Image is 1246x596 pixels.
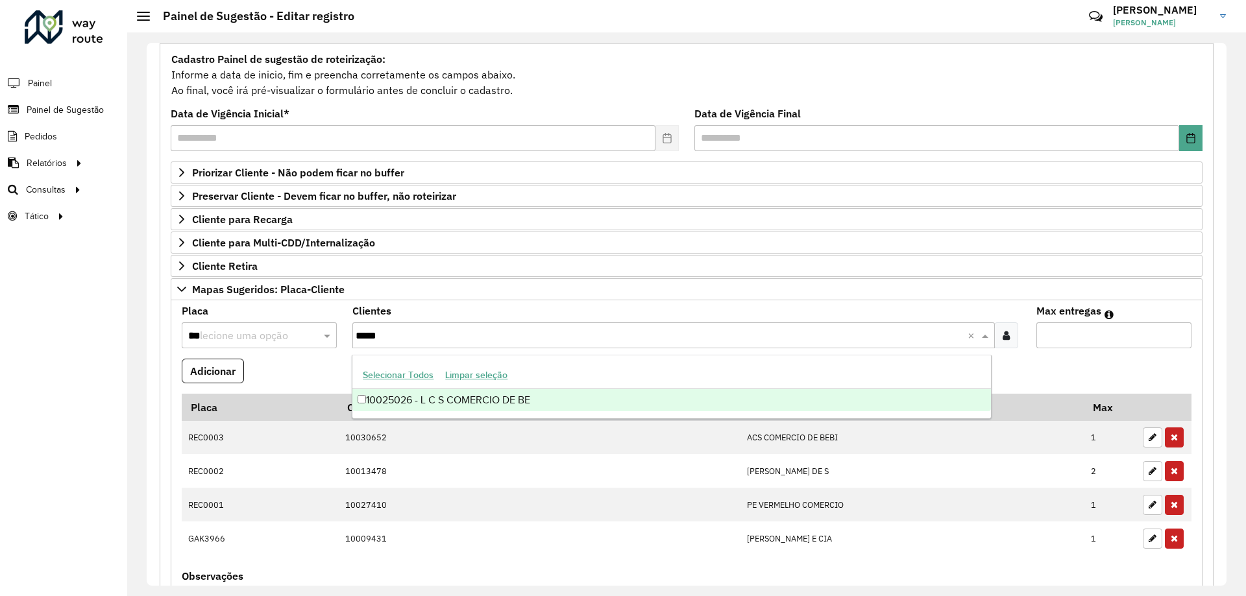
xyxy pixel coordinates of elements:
td: ACS COMERCIO DE BEBI [740,421,1084,455]
th: Max [1084,394,1136,421]
a: Preservar Cliente - Devem ficar no buffer, não roteirizar [171,185,1203,207]
span: Preservar Cliente - Devem ficar no buffer, não roteirizar [192,191,456,201]
td: REC0002 [182,454,339,488]
span: [PERSON_NAME] [1113,17,1210,29]
h2: Painel de Sugestão - Editar registro [150,9,354,23]
td: 1 [1084,421,1136,455]
span: Tático [25,209,49,223]
span: Priorizar Cliente - Não podem ficar no buffer [192,167,404,178]
button: Choose Date [1179,125,1203,151]
td: PE VERMELHO COMERCIO [740,488,1084,521]
td: 10013478 [339,454,740,488]
a: Priorizar Cliente - Não podem ficar no buffer [171,161,1203,184]
td: 10027410 [339,488,740,521]
td: 1 [1084,488,1136,521]
div: 10025026 - L C S COMERCIO DE BE [352,389,990,411]
td: [PERSON_NAME] E CIA [740,521,1084,555]
label: Data de Vigência Inicial [171,106,289,121]
td: GAK3966 [182,521,339,555]
a: Mapas Sugeridos: Placa-Cliente [171,278,1203,300]
a: Contato Rápido [1082,3,1110,30]
th: Placa [182,394,339,421]
span: Cliente para Multi-CDD/Internalização [192,237,375,248]
td: 10030652 [339,421,740,455]
span: Painel [28,77,52,90]
span: Consultas [26,183,66,197]
button: Adicionar [182,359,244,383]
ng-dropdown-panel: Options list [352,355,991,419]
span: Pedidos [25,130,57,143]
button: Selecionar Todos [357,365,439,385]
span: Mapas Sugeridos: Placa-Cliente [192,284,345,294]
td: 2 [1084,454,1136,488]
a: Cliente para Recarga [171,208,1203,230]
td: 10009431 [339,521,740,555]
td: [PERSON_NAME] DE S [740,454,1084,488]
strong: Cadastro Painel de sugestão de roteirização: [171,53,385,66]
span: Relatórios [27,156,67,170]
label: Max entregas [1036,303,1101,318]
span: Clear all [968,328,979,343]
a: Cliente para Multi-CDD/Internalização [171,232,1203,254]
td: REC0003 [182,421,339,455]
label: Observações [182,568,243,584]
label: Clientes [352,303,391,318]
em: Máximo de clientes que serão colocados na mesma rota com os clientes informados [1105,309,1114,320]
td: REC0001 [182,488,339,521]
label: Data de Vigência Final [694,106,801,121]
label: Placa [182,303,208,318]
th: Código Cliente [339,394,740,421]
span: Painel de Sugestão [27,103,104,117]
a: Cliente Retira [171,255,1203,277]
div: Informe a data de inicio, fim e preencha corretamente os campos abaixo. Ao final, você irá pré-vi... [171,51,1203,99]
td: 1 [1084,521,1136,555]
h3: [PERSON_NAME] [1113,4,1210,16]
button: Limpar seleção [439,365,513,385]
span: Cliente Retira [192,261,258,271]
span: Cliente para Recarga [192,214,293,224]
